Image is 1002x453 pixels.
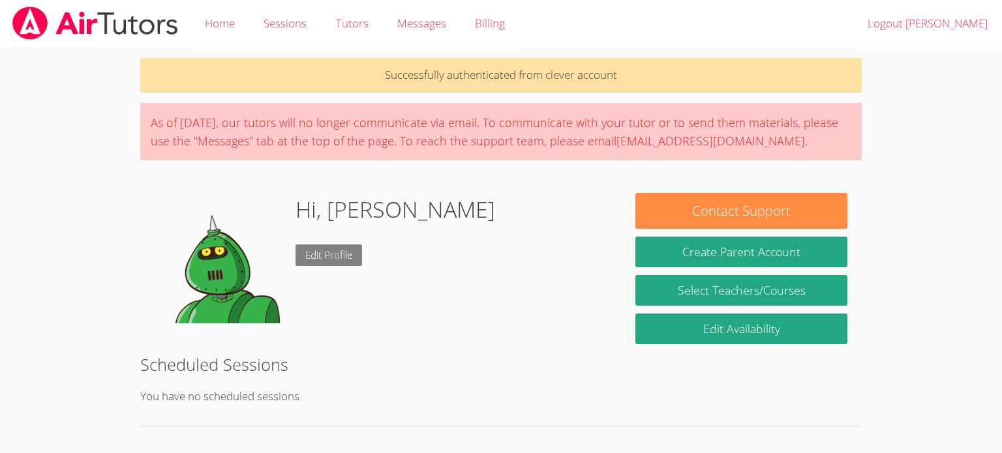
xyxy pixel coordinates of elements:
[140,58,862,93] p: Successfully authenticated from clever account
[296,193,495,226] h1: Hi, [PERSON_NAME]
[140,387,862,406] p: You have no scheduled sessions
[635,193,847,229] button: Contact Support
[11,7,179,40] img: airtutors_banner-c4298cdbf04f3fff15de1276eac7730deb9818008684d7c2e4769d2f7ddbe033.png
[155,193,285,323] img: default.png
[140,352,862,377] h2: Scheduled Sessions
[635,237,847,267] button: Create Parent Account
[635,314,847,344] a: Edit Availability
[140,103,862,160] div: As of [DATE], our tutors will no longer communicate via email. To communicate with your tutor or ...
[635,275,847,306] a: Select Teachers/Courses
[296,244,362,266] a: Edit Profile
[397,16,446,31] span: Messages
